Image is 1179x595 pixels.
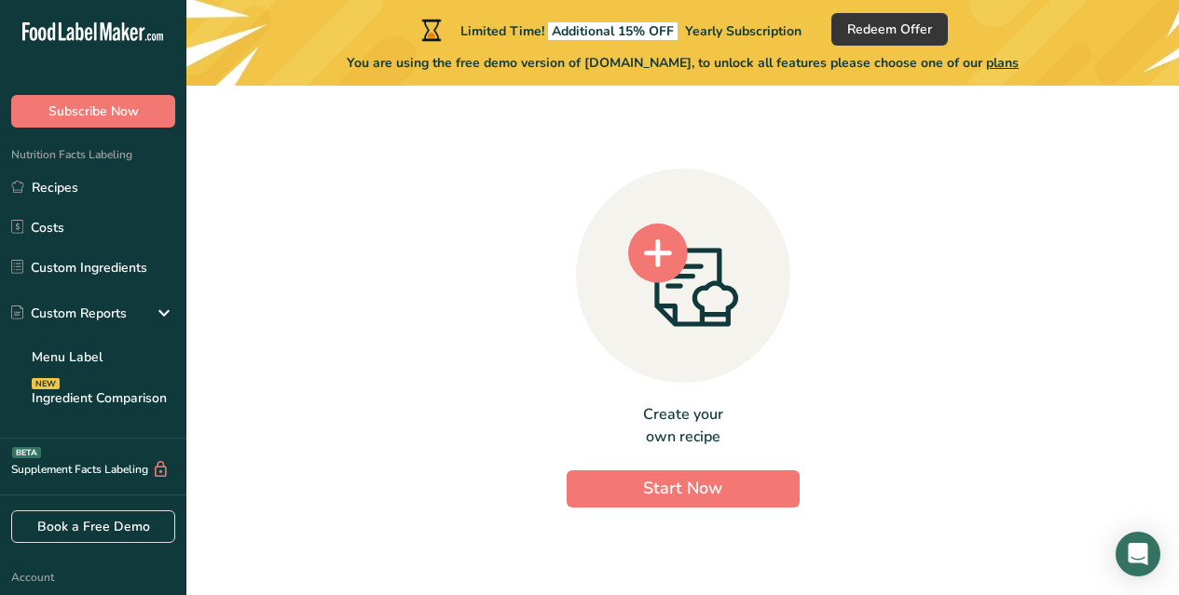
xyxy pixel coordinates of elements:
[548,22,678,40] span: Additional 15% OFF
[11,304,127,323] div: Custom Reports
[831,13,948,46] button: Redeem Offer
[847,20,932,39] span: Redeem Offer
[11,95,175,128] button: Subscribe Now
[1116,532,1160,576] div: Open Intercom Messenger
[11,510,175,543] a: Book a Free Demo
[567,403,800,448] div: Create your own recipe
[48,101,139,121] span: Subscribe Now
[12,447,41,458] div: BETA
[567,470,800,507] button: Start Now
[418,19,802,41] div: Limited Time!
[347,53,1019,73] span: You are using the free demo version of [DOMAIN_NAME], to unlock all features please choose one of...
[986,54,1019,72] span: plans
[32,378,60,389] div: NEW
[685,22,802,40] span: Yearly Subscription
[643,477,722,499] span: Start Now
